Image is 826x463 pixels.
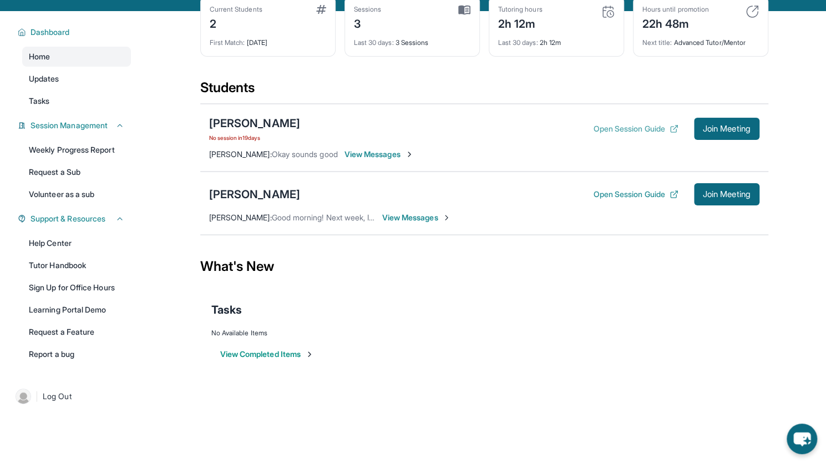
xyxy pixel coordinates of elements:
div: Sessions [354,5,382,14]
span: Home [29,51,50,62]
a: Weekly Progress Report [22,140,131,160]
span: Okay sounds good [272,149,338,159]
span: No session in 19 days [209,133,300,142]
a: Learning Portal Demo [22,300,131,320]
div: No Available Items [211,329,757,338]
a: Request a Sub [22,162,131,182]
div: [PERSON_NAME] [209,115,300,131]
img: card [746,5,759,18]
a: Help Center [22,233,131,253]
span: Join Meeting [703,125,751,132]
div: Tutoring hours [498,5,543,14]
span: [PERSON_NAME] : [209,213,272,222]
span: | [36,390,38,403]
button: Open Session Guide [593,123,678,134]
span: Session Management [31,120,108,131]
span: Tasks [211,302,242,318]
span: Join Meeting [703,191,751,198]
img: card [316,5,326,14]
div: Hours until promotion [642,5,709,14]
div: Students [200,79,768,103]
a: Report a bug [22,344,131,364]
a: Volunteer as a sub [22,184,131,204]
button: chat-button [787,424,817,454]
span: Last 30 days : [498,38,538,47]
div: What's New [200,242,768,291]
div: [DATE] [210,32,326,47]
img: card [601,5,615,18]
span: View Messages [344,149,414,160]
button: Join Meeting [694,118,759,140]
img: Chevron-Right [405,150,414,159]
button: Join Meeting [694,183,759,205]
div: 22h 48m [642,14,709,32]
div: Advanced Tutor/Mentor [642,32,759,47]
span: Log Out [43,391,72,402]
a: Request a Feature [22,322,131,342]
button: View Completed Items [220,349,314,360]
img: card [458,5,470,15]
a: Tasks [22,91,131,111]
a: Home [22,47,131,67]
button: Dashboard [26,27,124,38]
span: Last 30 days : [354,38,394,47]
span: Support & Resources [31,213,105,224]
button: Session Management [26,120,124,131]
img: user-img [16,389,31,404]
span: Dashboard [31,27,70,38]
a: |Log Out [11,384,131,409]
button: Support & Resources [26,213,124,224]
span: Tasks [29,95,49,107]
span: Next title : [642,38,672,47]
span: First Match : [210,38,245,47]
div: [PERSON_NAME] [209,187,300,202]
div: 2h 12m [498,14,543,32]
div: 2h 12m [498,32,615,47]
div: 3 [354,14,382,32]
img: Chevron-Right [442,213,451,222]
button: Open Session Guide [593,189,678,200]
span: View Messages [382,212,452,223]
a: Sign Up for Office Hours [22,278,131,298]
span: [PERSON_NAME] : [209,149,272,159]
span: Updates [29,73,59,84]
div: 2 [210,14,262,32]
a: Tutor Handbook [22,255,131,275]
div: 3 Sessions [354,32,470,47]
a: Updates [22,69,131,89]
div: Current Students [210,5,262,14]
